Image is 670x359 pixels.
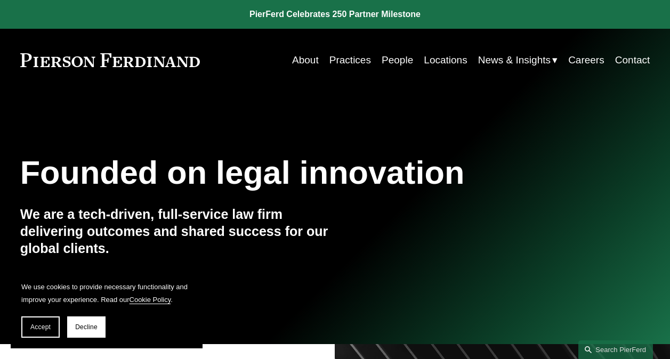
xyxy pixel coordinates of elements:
button: Accept [21,316,60,338]
a: Contact [615,50,650,70]
a: Cookie Policy [130,296,171,304]
p: We use cookies to provide necessary functionality and improve your experience. Read our . [21,281,192,306]
h4: We are a tech-driven, full-service law firm delivering outcomes and shared success for our global... [20,206,335,257]
a: folder dropdown [478,50,558,70]
a: Search this site [578,340,653,359]
section: Cookie banner [11,270,203,348]
span: News & Insights [478,51,551,69]
button: Decline [67,316,106,338]
a: Careers [568,50,604,70]
span: Decline [75,323,98,331]
h1: Founded on legal innovation [20,154,545,191]
a: About [292,50,319,70]
span: Accept [30,323,51,331]
a: People [382,50,413,70]
a: Locations [424,50,467,70]
a: Practices [329,50,371,70]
